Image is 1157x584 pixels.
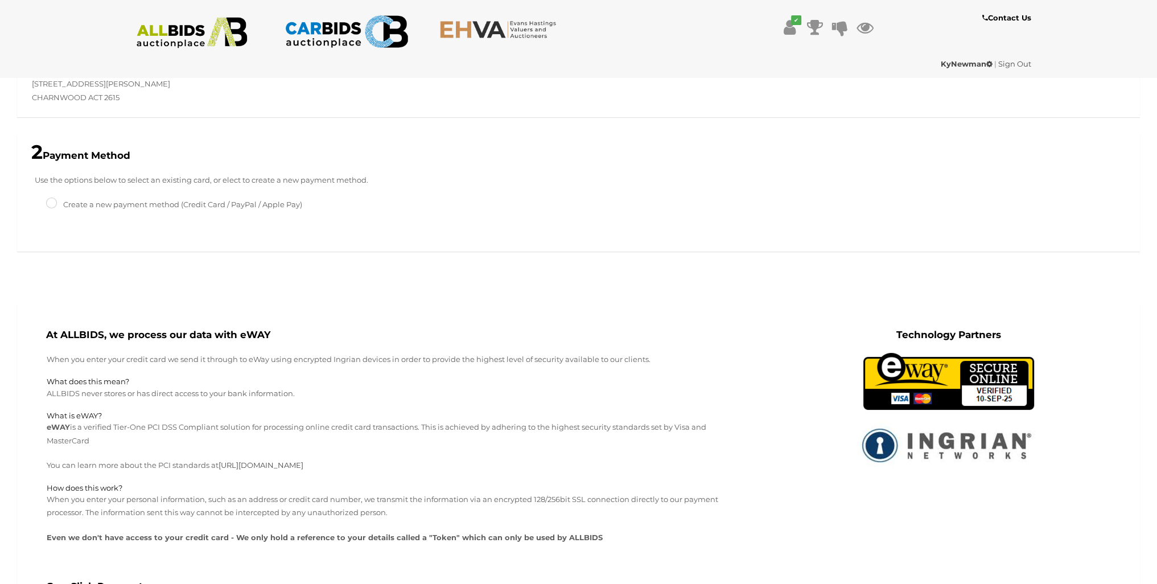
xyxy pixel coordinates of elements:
img: CARBIDS.com.au [285,11,408,52]
a: Contact Us [982,11,1034,24]
img: Ingrian network [858,421,1040,469]
p: Use the options below to select an existing card, or elect to create a new payment method. [23,174,1134,187]
p: ALLBIDS never stores or has direct access to your bank information. [47,387,740,400]
b: Payment Method [31,150,130,161]
p: When you enter your credit card we send it through to eWay using encrypted Ingrian devices in ord... [47,353,740,366]
b: At ALLBIDS, we process our data with eWAY [46,329,270,340]
h5: How does this work? [47,484,740,492]
img: EHVA.com.au [439,20,563,39]
img: ALLBIDS.com.au [130,17,254,48]
p: You can learn more about the PCI standards at [47,459,740,472]
b: Contact Us [982,13,1031,22]
h5: What is eWAY? [47,412,740,420]
a: [URL][DOMAIN_NAME] [219,460,303,470]
span: | [994,59,997,68]
label: Create a new payment method (Credit Card / PayPal / Apple Pay) [46,198,302,211]
a: KyNewman [941,59,994,68]
strong: Even we don't have access to your credit card - We only hold a reference to your details called a... [47,533,603,542]
a: ✔ [781,17,798,38]
strong: eWAY [47,422,70,431]
p: is a verified Tier-One PCI DSS Compliant solution for processing online credit card transactions.... [47,421,740,447]
span: 2 [31,140,43,164]
p: When you enter your personal information, such as an address or credit card number, we transmit t... [47,493,740,520]
img: eWAY Payment Gateway [863,353,1034,410]
a: Sign Out [998,59,1031,68]
h5: What does this mean? [47,377,740,385]
b: Technology Partners [896,329,1001,340]
strong: KyNewman [941,59,993,68]
i: ✔ [791,15,801,25]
